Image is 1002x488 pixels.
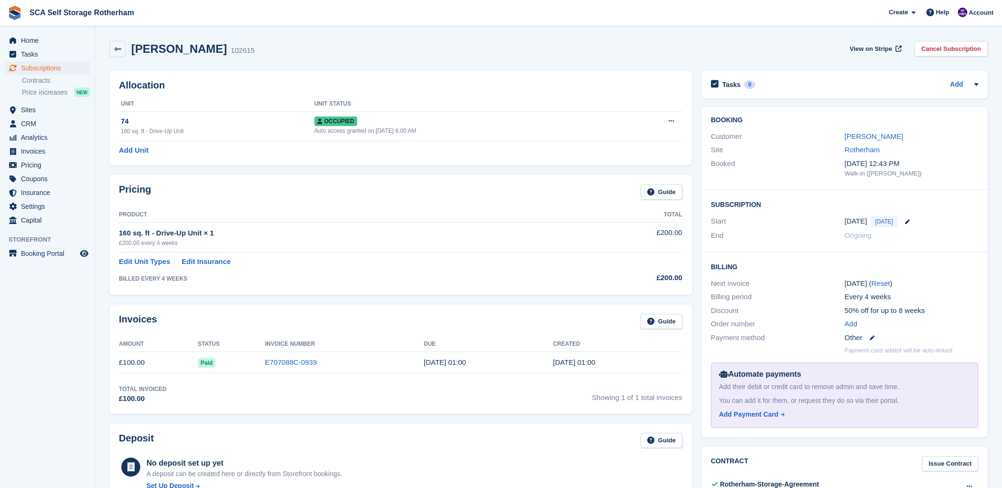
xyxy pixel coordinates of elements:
[119,207,577,223] th: Product
[119,274,577,283] div: BILLED EVERY 4 WEEKS
[711,230,845,241] div: End
[914,41,988,57] a: Cancel Subscription
[719,410,778,420] div: Add Payment Card
[5,117,90,130] a: menu
[21,172,78,185] span: Coupons
[119,393,166,404] div: £100.00
[21,61,78,75] span: Subscriptions
[5,34,90,47] a: menu
[845,132,903,140] a: [PERSON_NAME]
[592,385,682,404] span: Showing 1 of 1 total invoices
[641,314,682,330] a: Guide
[5,145,90,158] a: menu
[5,103,90,117] a: menu
[119,97,314,112] th: Unit
[5,186,90,199] a: menu
[21,158,78,172] span: Pricing
[871,279,890,287] a: Reset
[424,337,553,352] th: Due
[711,199,978,209] h2: Subscription
[121,127,314,136] div: 160 sq. ft - Drive-Up Unit
[9,235,95,244] span: Storefront
[845,278,978,289] div: [DATE] ( )
[119,184,151,200] h2: Pricing
[21,34,78,47] span: Home
[711,158,845,178] div: Booked
[845,305,978,316] div: 50% off for up to 8 weeks
[871,216,897,227] span: [DATE]
[21,131,78,144] span: Analytics
[22,87,90,98] a: Price increases NEW
[21,186,78,199] span: Insurance
[5,172,90,185] a: menu
[719,396,970,406] div: You can add it for them, or request they do so via their portal.
[711,145,845,156] div: Site
[265,337,424,352] th: Invoice Number
[711,216,845,227] div: Start
[314,117,357,126] span: Occupied
[845,146,880,154] a: Rotherham
[119,239,577,247] div: £200.00 every 4 weeks
[314,97,623,112] th: Unit Status
[845,158,978,169] div: [DATE] 12:43 PM
[845,346,953,355] p: Payment card added will be auto-linked
[265,358,317,366] a: E707088C-0939
[922,456,978,472] a: Issue Contract
[119,80,682,91] h2: Allocation
[21,48,78,61] span: Tasks
[131,42,227,55] h2: [PERSON_NAME]
[119,228,577,239] div: 160 sq. ft - Drive-Up Unit × 1
[711,319,845,330] div: Order number
[119,145,148,156] a: Add Unit
[553,337,682,352] th: Created
[5,214,90,227] a: menu
[22,76,90,85] a: Contracts
[969,8,993,18] span: Account
[958,8,967,17] img: Kelly Neesham
[8,6,22,20] img: stora-icon-8386f47178a22dfd0bd8f6a31ec36ba5ce8667c1dd55bd0f319d3a0aa187defe.svg
[121,116,314,127] div: 74
[719,369,970,380] div: Automate payments
[577,273,682,283] div: £200.00
[119,433,154,449] h2: Deposit
[845,319,857,330] a: Add
[119,385,166,393] div: Total Invoiced
[641,184,682,200] a: Guide
[5,158,90,172] a: menu
[231,45,254,56] div: 102615
[722,80,741,89] h2: Tasks
[711,131,845,142] div: Customer
[553,358,595,366] time: 2025-09-03 00:00:41 UTC
[719,382,970,392] div: Add their debit or credit card to remove admin and save time.
[5,48,90,61] a: menu
[21,214,78,227] span: Capital
[21,200,78,213] span: Settings
[119,314,157,330] h2: Invoices
[314,127,623,135] div: Auto access granted on [DATE] 6:00 AM
[889,8,908,17] span: Create
[182,256,231,267] a: Edit Insurance
[21,247,78,260] span: Booking Portal
[198,337,265,352] th: Status
[21,103,78,117] span: Sites
[146,458,342,469] div: No deposit set up yet
[744,80,755,89] div: 0
[74,88,90,97] div: NEW
[641,433,682,449] a: Guide
[424,358,466,366] time: 2025-09-04 00:00:00 UTC
[21,117,78,130] span: CRM
[5,200,90,213] a: menu
[119,337,198,352] th: Amount
[26,5,138,20] a: SCA Self Storage Rotherham
[198,358,215,368] span: Paid
[21,145,78,158] span: Invoices
[850,44,892,54] span: View on Stripe
[711,117,978,124] h2: Booking
[845,292,978,303] div: Every 4 weeks
[711,332,845,343] div: Payment method
[711,456,749,472] h2: Contract
[577,207,682,223] th: Total
[577,222,682,252] td: £200.00
[719,410,966,420] a: Add Payment Card
[5,247,90,260] a: menu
